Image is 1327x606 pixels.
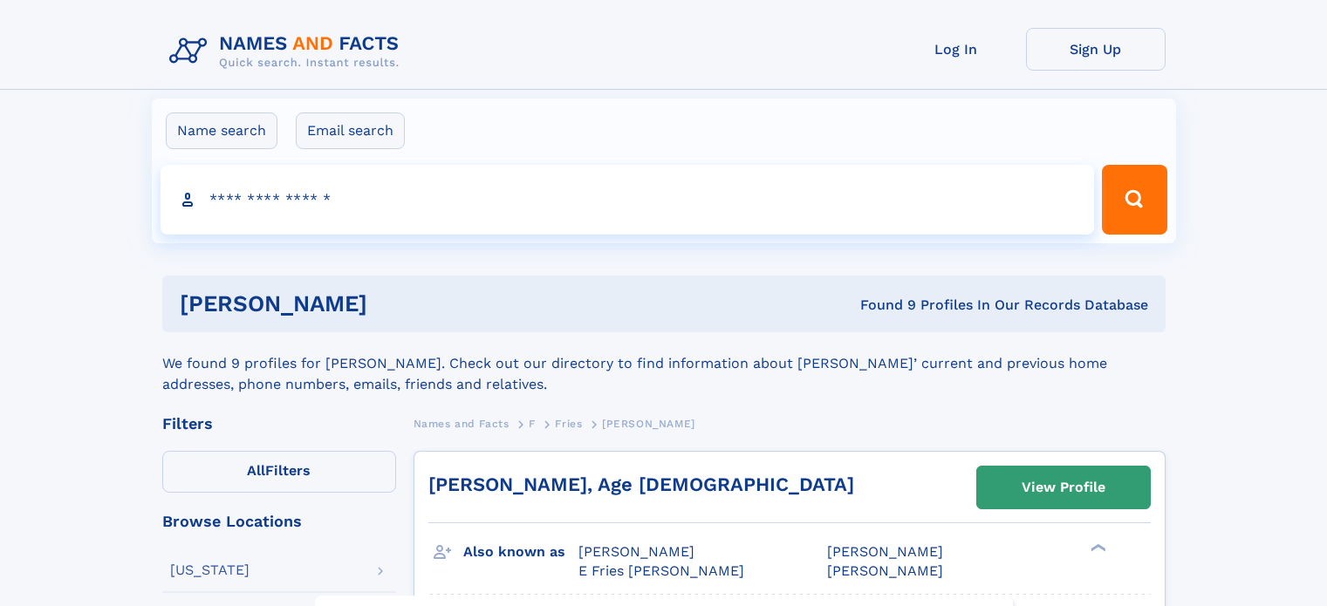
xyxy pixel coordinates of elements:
div: We found 9 profiles for [PERSON_NAME]. Check out our directory to find information about [PERSON_... [162,332,1166,395]
span: [PERSON_NAME] [827,562,943,579]
a: Names and Facts [414,412,510,434]
input: search input [161,165,1095,235]
h3: Also known as [463,537,578,567]
span: Fries [555,418,582,430]
a: Fries [555,412,582,434]
a: F [529,412,536,434]
span: F [529,418,536,430]
img: Logo Names and Facts [162,28,414,75]
div: Filters [162,416,396,432]
div: View Profile [1022,467,1105,507]
a: Log In [886,28,1026,71]
span: All [247,462,265,479]
a: View Profile [977,466,1150,508]
div: Found 9 Profiles In Our Records Database [613,296,1148,315]
div: [US_STATE] [170,563,250,577]
span: [PERSON_NAME] [602,418,695,430]
div: ❯ [1087,542,1108,554]
button: Search Button [1102,165,1166,235]
span: [PERSON_NAME] [827,543,943,560]
span: [PERSON_NAME] [578,543,694,560]
h1: [PERSON_NAME] [180,293,614,315]
div: Browse Locations [162,514,396,529]
label: Email search [296,112,405,149]
span: E Fries [PERSON_NAME] [578,562,744,579]
a: [PERSON_NAME], Age [DEMOGRAPHIC_DATA] [428,473,854,495]
label: Name search [166,112,277,149]
label: Filters [162,451,396,493]
a: Sign Up [1026,28,1166,71]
